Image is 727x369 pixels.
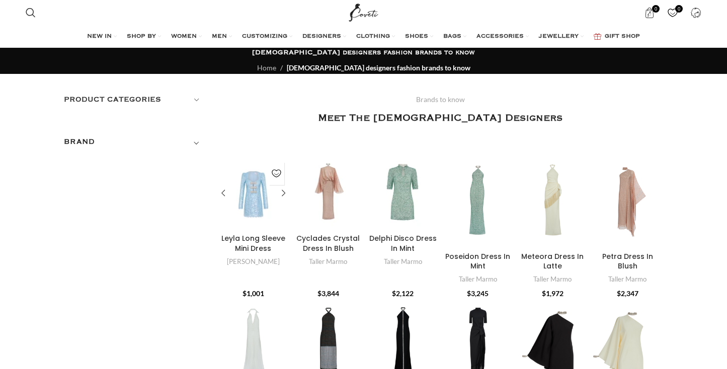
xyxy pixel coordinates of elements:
[392,289,414,298] bdi: 2,122
[356,27,395,47] a: CLOTHING
[217,157,289,229] a: Leyla Long Sleeve Mini Dress
[392,289,396,298] span: $
[459,274,497,284] a: Taller Marmo
[476,27,529,47] a: ACCESSORIES
[212,27,232,47] a: MEN
[356,33,390,41] span: CLOTHING
[242,33,287,41] span: CUSTOMIZING
[347,8,380,16] a: Site logo
[445,251,510,271] a: Poseidon Dress In Mint
[617,289,621,298] span: $
[221,233,285,253] a: Leyla Long Sleeve Mini Dress
[317,289,321,298] span: $
[287,63,470,72] span: [DEMOGRAPHIC_DATA] designers fashion brands to know
[521,251,584,271] a: Meteora Dress In Latte
[639,3,660,23] a: 0
[608,274,647,284] a: Taller Marmo
[539,27,584,47] a: JEWELLERY
[127,33,156,41] span: SHOP BY
[87,33,112,41] span: NEW IN
[242,27,292,47] a: CUSTOMIZING
[476,33,524,41] span: ACCESSORIES
[309,257,347,266] a: Taller Marmo
[21,3,41,23] a: Search
[302,33,341,41] span: DESIGNERS
[21,27,706,47] div: Main navigation
[227,257,280,266] a: [PERSON_NAME]
[405,27,433,47] a: SHOES
[367,157,439,229] a: Delphi Disco Dress In Mint
[212,33,227,41] span: MEN
[257,63,276,72] a: Home
[542,289,546,298] span: $
[617,289,638,298] bdi: 2,347
[127,27,161,47] a: SHOP BY
[602,251,653,271] a: Petra Dress In Blush
[652,5,660,13] span: 0
[467,289,489,298] bdi: 3,245
[405,33,428,41] span: SHOES
[443,27,466,47] a: BAGS
[467,289,471,298] span: $
[675,5,683,13] span: 0
[369,233,437,253] a: Delphi Disco Dress In Mint
[594,33,601,40] img: GiftBag
[539,33,579,41] span: JEWELLERY
[663,3,683,23] a: 0
[533,274,572,284] a: Taller Marmo
[384,257,422,266] a: Taller Marmo
[252,48,475,57] h1: [DEMOGRAPHIC_DATA] designers fashion brands to know
[517,157,589,247] a: Meteora Dress In Latte
[592,157,664,247] a: Petra Dress In Blush
[416,94,465,105] div: Brands to know
[594,27,640,47] a: GIFT SHOP
[87,27,117,47] a: NEW IN
[317,289,339,298] bdi: 3,844
[663,3,683,23] div: My Wishlist
[171,33,197,41] span: WOMEN
[243,289,247,298] span: $
[302,27,346,47] a: DESIGNERS
[292,157,364,229] a: Cyclades Crystal Dress In Blush
[64,94,203,105] h5: Product categories
[318,111,562,126] h4: Meet The [DEMOGRAPHIC_DATA] Designers
[171,27,202,47] a: WOMEN
[605,33,640,41] span: GIFT SHOP
[542,289,563,298] bdi: 1,972
[243,289,264,298] bdi: 1,001
[443,33,461,41] span: BAGS
[296,233,360,253] a: Cyclades Crystal Dress In Blush
[64,136,95,147] h5: BRAND
[64,136,203,154] div: Toggle filter
[442,157,514,247] a: Poseidon Dress In Mint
